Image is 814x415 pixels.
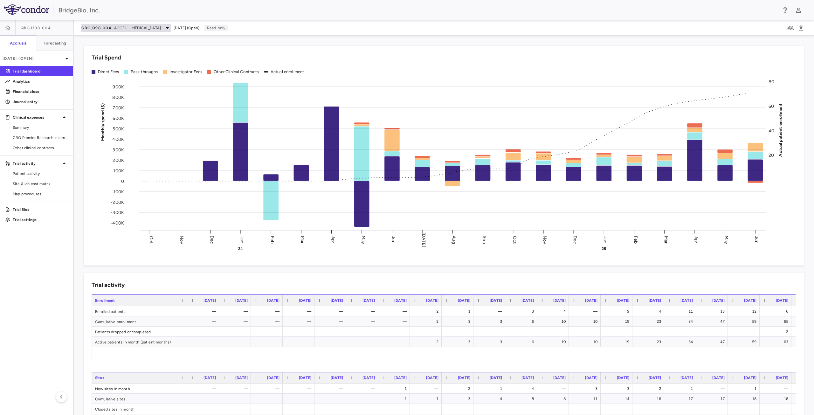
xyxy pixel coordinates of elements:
div: — [288,394,311,404]
div: 63 [765,337,788,347]
div: 8 [543,394,566,404]
div: 34 [670,337,693,347]
tspan: -200K [111,199,124,205]
span: CRO Premier Research International [13,135,68,141]
span: [DATE] [331,376,343,380]
div: 3 [479,316,502,327]
div: 1 [384,394,407,404]
text: Sep [482,236,487,244]
p: Trial settings [13,217,68,223]
tspan: -300K [111,210,124,215]
span: [DATE] [680,298,693,303]
span: [DATE] [331,298,343,303]
span: [DATE] (Open) [174,25,199,31]
div: — [479,306,502,316]
div: — [416,384,438,394]
div: 1 [734,384,756,394]
span: Enrollment [95,298,115,303]
span: [DATE] [649,298,661,303]
div: 3 [575,384,597,394]
text: Mar [300,236,305,243]
text: Apr [693,236,699,243]
div: — [352,306,375,316]
div: 47 [702,316,725,327]
div: 1 [670,384,693,394]
span: [DATE] [617,376,629,380]
text: Oct [148,236,154,243]
span: [DATE] [362,298,375,303]
div: — [702,327,725,337]
span: [DATE] [649,376,661,380]
div: — [320,394,343,404]
div: — [193,394,216,404]
div: 2 [638,384,661,394]
h6: Accruals [10,40,26,46]
span: [DATE] [776,376,788,380]
div: — [447,327,470,337]
span: [DATE] [426,298,438,303]
div: 2 [416,316,438,327]
img: logo-full-SnFGN8VE.png [4,4,49,15]
p: Financial close [13,89,68,94]
span: Map procedures [13,191,68,197]
span: ACCEL - [MEDICAL_DATA] [114,25,161,31]
div: — [416,327,438,337]
div: 23 [638,316,661,327]
div: 6 [511,337,534,347]
div: — [384,316,407,327]
div: 4 [638,306,661,316]
div: 2 [447,384,470,394]
span: [DATE] [776,298,788,303]
div: 6 [765,306,788,316]
span: [DATE] [585,376,597,380]
div: — [702,404,725,414]
div: 3 [606,384,629,394]
div: 11 [575,394,597,404]
span: [DATE] [203,376,216,380]
p: Trial files [13,207,68,212]
div: 59 [734,316,756,327]
span: [DATE] [394,298,407,303]
div: — [734,327,756,337]
div: — [765,404,788,414]
tspan: 200K [113,157,124,163]
div: — [257,404,279,414]
span: [DATE] [362,376,375,380]
p: Analytics [13,79,68,84]
div: — [193,404,216,414]
div: — [225,316,248,327]
div: 2 [416,337,438,347]
div: 16 [638,394,661,404]
tspan: 600K [113,115,124,121]
text: May [361,235,366,244]
tspan: 400K [112,136,124,142]
div: 3 [479,337,502,347]
div: 19 [606,337,629,347]
div: — [193,337,216,347]
div: 6 [511,316,534,327]
span: [DATE] [617,298,629,303]
div: — [384,327,407,337]
div: — [352,404,375,414]
tspan: 0 [121,178,124,184]
div: — [288,404,311,414]
span: [DATE] [267,376,279,380]
text: 25 [602,246,606,251]
tspan: Monthly spend ($) [100,103,106,141]
div: 3 [511,306,534,316]
div: — [384,404,407,414]
div: — [288,337,311,347]
div: — [384,337,407,347]
div: — [734,404,756,414]
div: — [638,404,661,414]
p: Trial dashboard [13,68,68,74]
div: 1 [416,394,438,404]
div: 3 [447,316,470,327]
div: 3 [447,337,470,347]
div: 2 [416,306,438,316]
div: — [320,404,343,414]
div: 3 [447,394,470,404]
span: [DATE] [744,376,756,380]
div: 1 [447,306,470,316]
div: — [225,337,248,347]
